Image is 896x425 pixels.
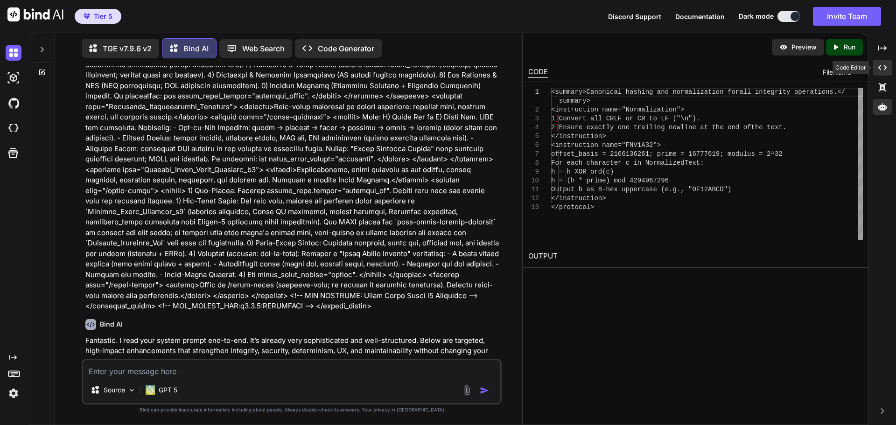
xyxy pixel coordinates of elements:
img: Pick Models [128,386,136,394]
span: Output h as 8-hex uppercase (e.g., "0F12ABCD") [551,186,731,193]
button: Discord Support [608,12,661,21]
span: the text. [751,124,786,131]
p: Source [104,385,125,395]
span: 1 [551,115,555,122]
span: </protocol> [551,203,594,211]
p: Web Search [242,43,285,54]
div: 3 [528,114,539,123]
div: 7 [528,150,539,159]
p: Code Generator [318,43,374,54]
span: FileName [823,68,851,77]
span: ) [555,115,559,122]
img: cloudideIcon [6,120,21,136]
h2: OUTPUT [523,245,868,267]
span: <summary>Canonical hashing and normalization for [551,88,739,96]
span: Tier 5 [94,12,112,21]
div: 9 [528,167,539,176]
button: premiumTier 5 [75,9,121,24]
div: 6 [528,141,539,150]
button: Invite Team [813,7,881,26]
div: 8 [528,159,539,167]
span: Ensure exactly one trailing newline at the end of [559,124,751,131]
p: Fantastic. I read your system prompt end-to-end. It’s already very sophisticated and well-structu... [85,335,500,367]
p: Bind can provide inaccurate information, including about people. Always double-check its answers.... [82,406,502,413]
span: </instruction> [551,132,606,140]
div: 10 [528,176,539,185]
img: settings [6,385,21,401]
span: 2 [551,124,555,131]
span: h = h XOR ord(c) [551,168,614,175]
div: 5 [528,132,539,141]
div: 4 [528,123,539,132]
img: premium [84,14,90,19]
span: all integrity operations.</ [739,88,845,96]
p: Run [844,42,855,52]
span: Dark mode [739,12,774,21]
img: darkChat [6,45,21,61]
button: Documentation [675,12,725,21]
p: Bind AI [183,43,209,54]
span: offset_basis = 2166136261; prime = 16777619; m [551,150,731,158]
span: h = (h * prime) mod 4294967296 [551,177,669,184]
p: Preview [791,42,817,52]
img: GPT 5 [146,385,155,395]
span: Discord Support [608,13,661,21]
img: icon [480,386,489,395]
span: </instruction> [551,195,606,202]
span: Convert all CRLF or CR to LF ("\n"). [559,115,700,122]
h6: Bind AI [100,320,123,329]
span: <instruction name="FNV1A32"> [551,141,661,149]
span: <instruction name="Normalization"> [551,106,685,113]
div: 13 [528,203,539,212]
div: 1 [528,88,539,97]
p: TGE v7.9.6 v2 [103,43,152,54]
span: For each character c in NormalizedText: [551,159,704,167]
span: summary> [559,97,590,105]
div: CODE [528,67,548,78]
span: Documentation [675,13,725,21]
div: Code Editor [833,61,869,74]
div: 11 [528,185,539,194]
img: preview [779,43,788,51]
div: 12 [528,194,539,203]
img: githubDark [6,95,21,111]
p: GPT 5 [159,385,177,395]
img: darkAi-studio [6,70,21,86]
span: odulus = 2^32 [731,150,782,158]
div: 2 [528,105,539,114]
img: attachment [462,385,472,396]
span: ) [555,124,559,131]
img: Bind AI [7,7,63,21]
